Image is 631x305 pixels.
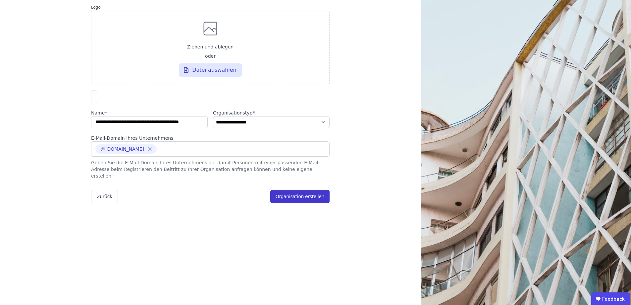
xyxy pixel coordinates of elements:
button: Organisation erstellen [270,190,330,203]
div: E-Mail-Domain Ihres Unternehmens [91,135,330,141]
label: audits.requiredField [91,110,208,116]
div: Datei auswählen [179,63,242,77]
div: @[DOMAIN_NAME] [95,144,157,154]
div: Geben Sie die E-Mail-Domain Ihres Unternehmens an, damit Personen mit einer passenden E-Mail-Adre... [91,157,330,179]
label: audits.requiredField [213,110,330,116]
button: Zurück [91,190,118,203]
label: Logo [91,5,330,10]
span: Ziehen und ablegen [187,43,234,50]
span: oder [205,53,216,59]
